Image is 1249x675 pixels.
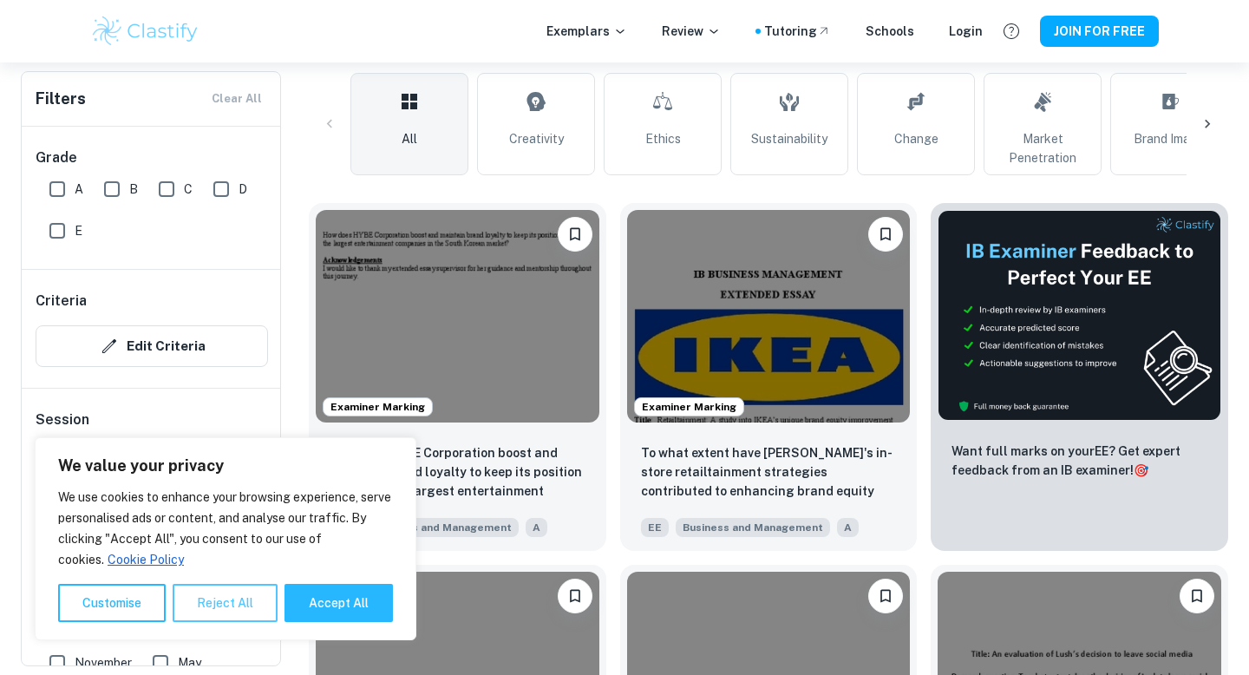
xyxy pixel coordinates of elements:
p: Want full marks on your EE ? Get expert feedback from an IB examiner! [951,442,1207,480]
button: Please log in to bookmark exemplars [1180,579,1214,613]
span: Business and Management [676,518,830,537]
span: A [75,180,83,199]
span: Brand Image [1134,129,1205,148]
h6: Session [36,410,268,444]
span: Sustainability [751,129,827,148]
h6: Filters [36,87,86,111]
span: Ethics [645,129,681,148]
a: Schools [866,22,914,41]
span: Creativity [509,129,564,148]
button: Please log in to bookmark exemplars [558,579,592,613]
button: Customise [58,584,166,622]
p: Review [662,22,721,41]
img: Clastify logo [90,14,200,49]
span: A [837,518,859,537]
h6: Criteria [36,291,87,311]
img: Thumbnail [938,210,1221,421]
button: Edit Criteria [36,325,268,367]
button: Help and Feedback [997,16,1026,46]
a: Tutoring [764,22,831,41]
button: Please log in to bookmark exemplars [558,217,592,252]
a: ThumbnailWant full marks on yourEE? Get expert feedback from an IB examiner! [931,203,1228,551]
h6: Grade [36,147,268,168]
a: Login [949,22,983,41]
img: Business and Management EE example thumbnail: How does HYBE Corporation boost and main [316,210,599,423]
a: Examiner MarkingPlease log in to bookmark exemplarsTo what extent have IKEA's in-store retailtain... [620,203,918,551]
span: Business and Management [364,518,519,537]
div: We value your privacy [35,437,416,640]
p: How does HYBE Corporation boost and maintain brand loyalty to keep its position as one of the lar... [330,443,585,502]
span: All [402,129,417,148]
span: C [184,180,193,199]
span: A [526,518,547,537]
span: Examiner Marking [324,399,432,415]
button: Accept All [284,584,393,622]
span: EE [641,518,669,537]
p: Exemplars [546,22,627,41]
span: Market Penetration [991,129,1094,167]
a: Examiner MarkingPlease log in to bookmark exemplarsHow does HYBE Corporation boost and maintain b... [309,203,606,551]
p: We use cookies to enhance your browsing experience, serve personalised ads or content, and analys... [58,487,393,570]
button: JOIN FOR FREE [1040,16,1159,47]
p: To what extent have IKEA's in-store retailtainment strategies contributed to enhancing brand equi... [641,443,897,502]
button: Please log in to bookmark exemplars [868,217,903,252]
button: Please log in to bookmark exemplars [868,579,903,613]
span: E [75,221,82,240]
span: Change [894,129,938,148]
p: We value your privacy [58,455,393,476]
span: B [129,180,138,199]
span: May [178,653,201,672]
span: D [239,180,247,199]
span: 🎯 [1134,463,1148,477]
span: November [75,653,132,672]
button: Reject All [173,584,278,622]
span: Examiner Marking [635,399,743,415]
img: Business and Management EE example thumbnail: To what extent have IKEA's in-store reta [627,210,911,423]
a: Cookie Policy [107,552,185,567]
